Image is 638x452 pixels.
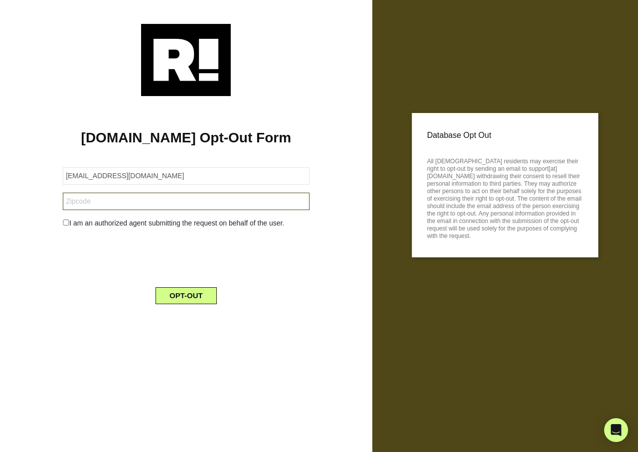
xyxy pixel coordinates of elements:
[427,155,583,240] p: All [DEMOGRAPHIC_DATA] residents may exercise their right to opt-out by sending an email to suppo...
[63,193,309,210] input: Zipcode
[15,129,357,146] h1: [DOMAIN_NAME] Opt-Out Form
[604,418,628,442] div: Open Intercom Messenger
[156,287,217,304] button: OPT-OUT
[427,128,583,143] p: Database Opt Out
[63,167,309,185] input: Email Address
[55,218,317,228] div: I am an authorized agent submitting the request on behalf of the user.
[141,24,231,96] img: Retention.com
[110,236,262,275] iframe: reCAPTCHA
